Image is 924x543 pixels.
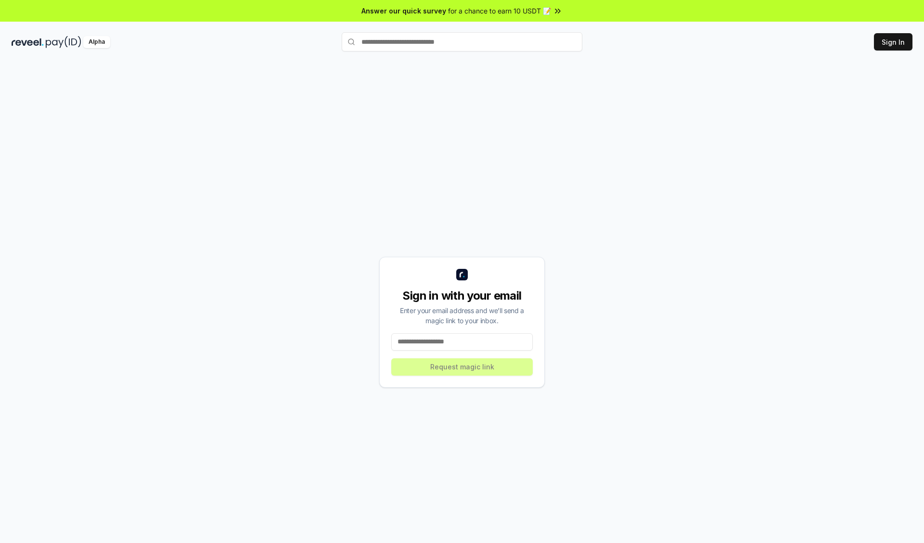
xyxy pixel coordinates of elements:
button: Sign In [874,33,912,51]
img: reveel_dark [12,36,44,48]
div: Enter your email address and we’ll send a magic link to your inbox. [391,305,533,326]
span: for a chance to earn 10 USDT 📝 [448,6,551,16]
span: Answer our quick survey [361,6,446,16]
img: pay_id [46,36,81,48]
div: Alpha [83,36,110,48]
div: Sign in with your email [391,288,533,303]
img: logo_small [456,269,468,280]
